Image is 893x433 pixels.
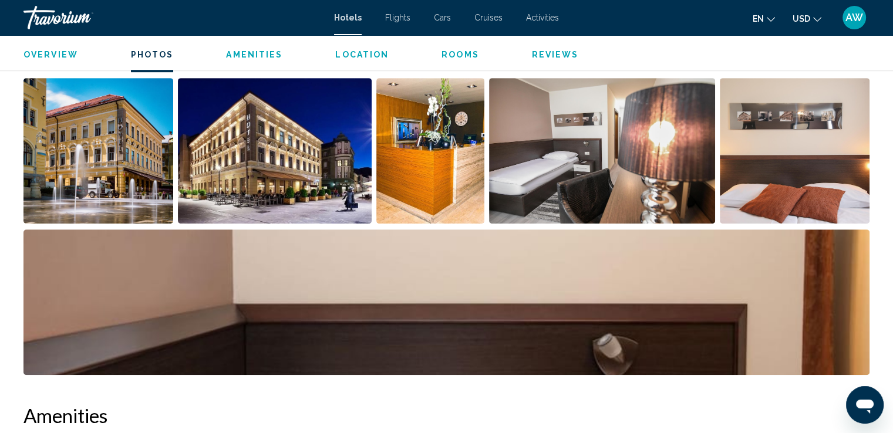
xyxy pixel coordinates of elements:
a: Travorium [23,6,322,29]
span: Photos [131,50,174,59]
button: Open full-screen image slider [23,229,870,376]
button: Rooms [442,49,479,60]
button: Location [335,49,389,60]
button: Overview [23,49,78,60]
span: Overview [23,50,78,59]
span: Reviews [532,50,579,59]
a: Hotels [334,13,362,22]
span: en [753,14,764,23]
a: Flights [385,13,410,22]
a: Cars [434,13,451,22]
span: Rooms [442,50,479,59]
button: Change language [753,10,775,27]
h2: Amenities [23,404,870,427]
button: Reviews [532,49,579,60]
button: Open full-screen image slider [23,77,173,224]
button: User Menu [839,5,870,30]
span: Location [335,50,389,59]
button: Photos [131,49,174,60]
button: Open full-screen image slider [376,77,485,224]
iframe: Button to launch messaging window [846,386,884,424]
button: Open full-screen image slider [178,77,372,224]
button: Amenities [226,49,282,60]
button: Change currency [793,10,821,27]
span: AW [845,12,863,23]
span: USD [793,14,810,23]
button: Open full-screen image slider [720,77,870,224]
a: Cruises [474,13,503,22]
a: Activities [526,13,559,22]
button: Open full-screen image slider [489,77,715,224]
span: Amenities [226,50,282,59]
